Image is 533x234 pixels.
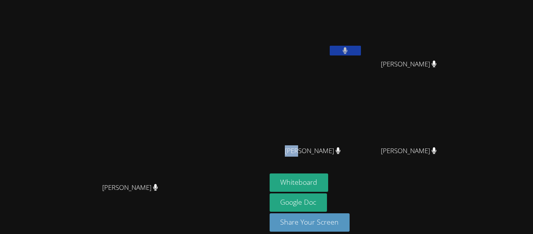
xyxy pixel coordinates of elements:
span: [PERSON_NAME] [381,59,437,70]
button: Whiteboard [270,173,329,192]
a: Google Doc [270,193,327,212]
span: [PERSON_NAME] [285,145,341,157]
button: Share Your Screen [270,213,350,232]
span: [PERSON_NAME] [381,145,437,157]
span: [PERSON_NAME] [102,182,158,193]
